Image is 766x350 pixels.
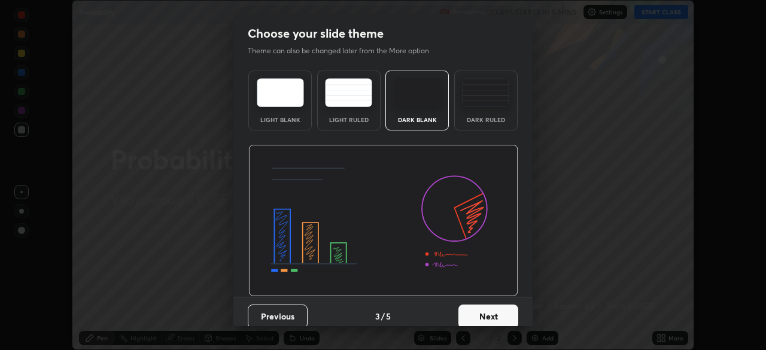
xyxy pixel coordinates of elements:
img: darkTheme.f0cc69e5.svg [394,78,441,107]
img: lightTheme.e5ed3b09.svg [257,78,304,107]
button: Next [458,305,518,328]
h4: 5 [386,310,391,322]
img: darkRuledTheme.de295e13.svg [462,78,509,107]
div: Light Blank [256,117,304,123]
h4: / [381,310,385,322]
h4: 3 [375,310,380,322]
div: Dark Blank [393,117,441,123]
div: Light Ruled [325,117,373,123]
img: darkThemeBanner.d06ce4a2.svg [248,145,518,297]
button: Previous [248,305,308,328]
div: Dark Ruled [462,117,510,123]
p: Theme can also be changed later from the More option [248,45,442,56]
img: lightRuledTheme.5fabf969.svg [325,78,372,107]
h2: Choose your slide theme [248,26,384,41]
